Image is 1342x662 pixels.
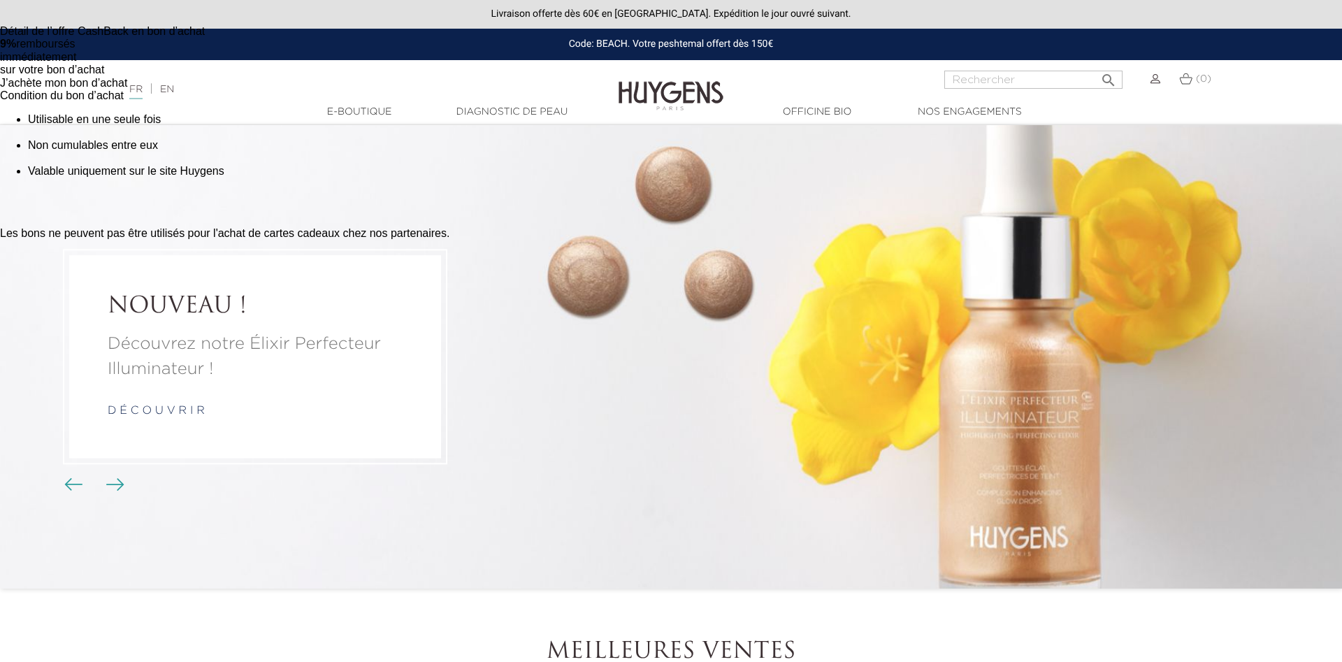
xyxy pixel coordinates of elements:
[944,71,1123,89] input: Rechercher
[108,294,403,321] a: NOUVEAU !
[1196,74,1211,84] span: (0)
[747,105,887,120] a: Officine Bio
[900,105,1039,120] a: Nos engagements
[108,405,205,417] a: d é c o u v r i r
[1096,66,1121,85] button: 
[108,331,403,382] a: Découvrez notre Élixir Perfecteur Illuminateur !
[1100,68,1117,85] i: 
[70,475,115,496] div: Boutons du carrousel
[442,105,582,120] a: Diagnostic de peau
[619,59,723,113] img: Huygens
